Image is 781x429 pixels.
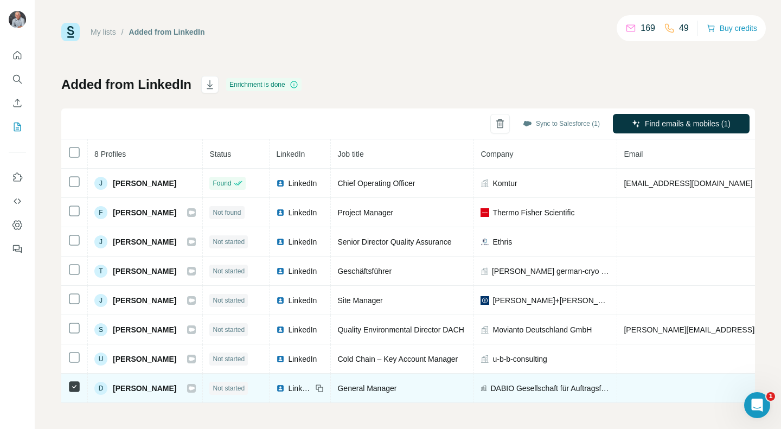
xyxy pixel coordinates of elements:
div: T [94,265,107,278]
span: [EMAIL_ADDRESS][DOMAIN_NAME] [624,179,752,188]
span: Job title [337,150,363,158]
span: LinkedIn [288,236,317,247]
button: Use Surfe API [9,191,26,211]
span: Geschäftsführer [337,267,392,276]
img: company-logo [481,296,489,305]
button: Enrich CSV [9,93,26,113]
span: Not started [213,354,245,364]
span: General Manager [337,384,396,393]
span: LinkedIn [288,295,317,306]
img: Avatar [9,11,26,28]
button: Buy credits [707,21,757,36]
li: / [121,27,124,37]
span: Chief Operating Officer [337,179,415,188]
span: Not started [213,237,245,247]
span: Cold Chain – Key Account Manager [337,355,458,363]
span: Ethris [492,236,512,247]
span: LinkedIn [276,150,305,158]
button: Dashboard [9,215,26,235]
p: 49 [679,22,689,35]
span: Find emails & mobiles (1) [645,118,731,129]
img: LinkedIn logo [276,384,285,393]
button: Feedback [9,239,26,259]
span: Not found [213,208,241,217]
span: Senior Director Quality Assurance [337,238,451,246]
div: D [94,382,107,395]
span: [PERSON_NAME] [113,266,176,277]
span: LinkedIn [288,324,317,335]
div: U [94,353,107,366]
span: Site Manager [337,296,382,305]
button: Search [9,69,26,89]
span: [PERSON_NAME] [113,383,176,394]
img: Surfe Logo [61,23,80,41]
button: Sync to Salesforce (1) [515,116,607,132]
img: LinkedIn logo [276,267,285,276]
span: LinkedIn [288,266,317,277]
span: Email [624,150,643,158]
span: [PERSON_NAME] [113,207,176,218]
span: Company [481,150,513,158]
span: Status [209,150,231,158]
span: Thermo Fisher Scientific [492,207,574,218]
span: u-b-b-consulting [492,354,547,364]
span: 1 [766,392,775,401]
span: Quality Environmental Director DACH [337,325,464,334]
div: Enrichment is done [226,78,302,91]
div: F [94,206,107,219]
img: LinkedIn logo [276,325,285,334]
div: J [94,235,107,248]
span: [PERSON_NAME] [113,354,176,364]
span: Found [213,178,231,188]
button: Find emails & mobiles (1) [613,114,750,133]
span: LinkedIn [288,207,317,218]
span: Not started [213,325,245,335]
div: Added from LinkedIn [129,27,205,37]
div: S [94,323,107,336]
span: [PERSON_NAME] german-cryo GmbH [492,266,611,277]
h1: Added from LinkedIn [61,76,191,93]
button: My lists [9,117,26,137]
span: [PERSON_NAME] [113,324,176,335]
span: Movianto Deutschland GmbH [492,324,592,335]
p: 169 [641,22,655,35]
span: [PERSON_NAME] [113,178,176,189]
img: company-logo [481,208,489,217]
span: DABIO Gesellschaft für Auftragsforschung mbH [490,383,610,394]
span: Not started [213,383,245,393]
div: J [94,294,107,307]
span: Not started [213,296,245,305]
span: Project Manager [337,208,393,217]
img: LinkedIn logo [276,296,285,305]
span: 8 Profiles [94,150,126,158]
span: LinkedIn [288,354,317,364]
span: [PERSON_NAME]+[PERSON_NAME] [492,295,610,306]
a: My lists [91,28,116,36]
span: LinkedIn [288,178,317,189]
button: Use Surfe on LinkedIn [9,168,26,187]
img: LinkedIn logo [276,208,285,217]
span: Not started [213,266,245,276]
img: LinkedIn logo [276,238,285,246]
button: Quick start [9,46,26,65]
span: [PERSON_NAME] [113,295,176,306]
span: LinkedIn [288,383,312,394]
img: LinkedIn logo [276,179,285,188]
img: LinkedIn logo [276,355,285,363]
iframe: Intercom live chat [744,392,770,418]
div: J [94,177,107,190]
img: company-logo [481,238,489,246]
span: Komtur [492,178,517,189]
span: [PERSON_NAME] [113,236,176,247]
